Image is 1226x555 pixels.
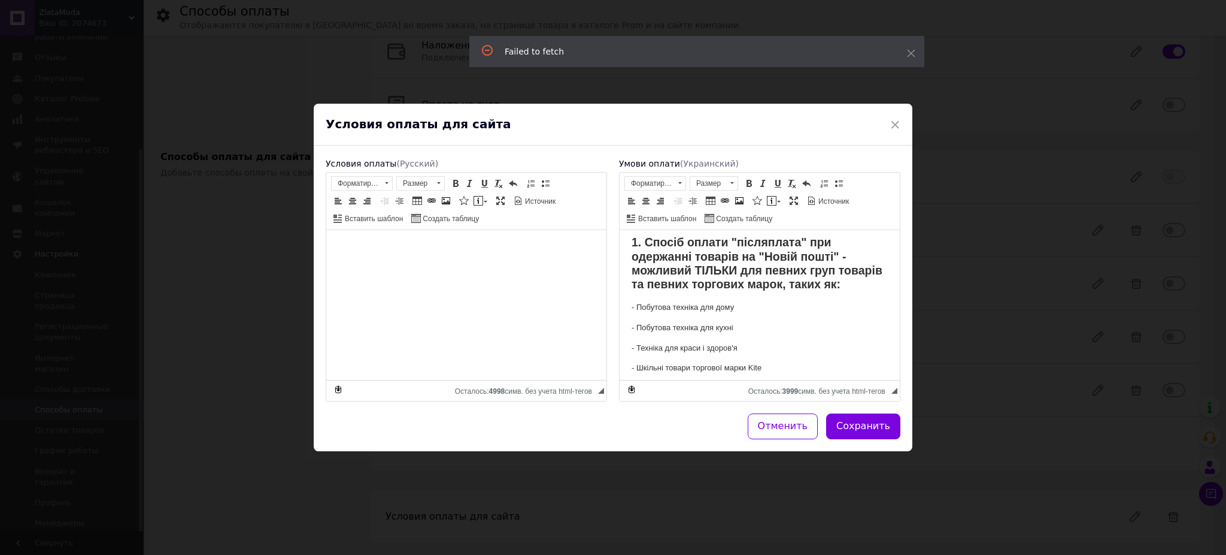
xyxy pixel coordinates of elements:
[455,384,598,396] div: Подсчет символов
[457,194,471,207] a: Вставить иконку
[512,194,557,207] a: Источник
[818,177,831,190] a: Вставить / удалить нумерованный список
[625,177,674,190] span: Форматирование
[360,194,374,207] a: По правому краю
[826,414,900,439] button: Сохранить
[751,194,764,207] a: Вставить иконку
[505,46,877,58] div: Failed to fetch
[326,116,888,133] span: Условия оплаты для сайта
[421,214,479,224] span: Создать таблицу
[332,383,345,396] a: Сделать резервную копию сейчас
[506,177,520,190] a: Отменить (Ctrl+Z)
[625,194,638,207] a: По левому краю
[680,159,739,168] span: (Украинский)
[890,114,900,135] span: ×
[393,194,406,207] a: Увеличить отступ
[625,212,698,225] a: Вставить шаблон
[624,176,686,191] a: Форматирование
[343,214,403,224] span: Вставить шаблон
[771,177,784,190] a: Подчеркнутый (Ctrl+U)
[463,177,477,190] a: Курсив (Ctrl+I)
[439,194,453,207] a: Изображение
[409,212,481,225] a: Создать таблицу
[598,388,604,394] span: Перетащите для изменения размера
[411,194,424,207] a: Таблица
[718,194,732,207] a: Вставить/Редактировать ссылку (Ctrl+L)
[539,177,552,190] a: Вставить / удалить маркированный список
[397,177,433,190] span: Размер
[785,177,799,190] a: Убрать форматирование
[331,176,393,191] a: Форматирование
[832,177,845,190] a: Вставить / удалить маркированный список
[396,176,445,191] a: Размер
[478,177,491,190] a: Подчеркнутый (Ctrl+U)
[425,194,438,207] a: Вставить/Редактировать ссылку (Ctrl+L)
[625,383,638,396] a: Сделать резервную копию сейчас
[800,177,813,190] a: Отменить (Ctrl+Z)
[472,194,489,207] a: Вставить сообщение
[378,194,392,207] a: Уменьшить отступ
[326,158,607,170] div: Условия оплаты
[396,159,438,168] span: (Русский)
[636,214,696,224] span: Вставить шаблон
[748,414,818,439] button: Отменить
[524,177,538,190] a: Вставить / удалить нумерованный список
[332,194,345,207] a: По левому краю
[704,194,717,207] a: Таблица
[326,230,606,380] iframe: Визуальный текстовый редактор, 17666DB3-A82E-451F-B0D6-A93152BFDA5C
[619,158,900,170] div: Умови оплати
[332,177,381,190] span: Форматирование
[654,194,667,207] a: По правому краю
[757,177,770,190] a: Курсив (Ctrl+I)
[449,177,462,190] a: Полужирный (Ctrl+B)
[817,197,849,207] span: Источник
[523,197,556,207] span: Источник
[672,194,685,207] a: Уменьшить отступ
[686,194,699,207] a: Увеличить отступ
[742,177,755,190] a: Полужирный (Ctrl+B)
[690,176,738,191] a: Размер
[332,212,405,225] a: Вставить шаблон
[494,194,507,207] a: Развернуть
[690,177,726,190] span: Размер
[782,387,799,396] span: 3999
[787,194,800,207] a: Развернуть
[891,388,897,394] span: Перетащите для изменения размера
[620,230,900,380] iframe: Визуальный текстовый редактор, FA3DBFBE-4A4E-4C54-8F6D-21C82317D959
[714,214,772,224] span: Создать таблицу
[765,194,782,207] a: Вставить сообщение
[703,212,774,225] a: Создать таблицу
[346,194,359,207] a: По центру
[489,387,505,396] span: 4998
[805,194,851,207] a: Источник
[492,177,505,190] a: Убрать форматирование
[748,384,891,396] div: Подсчет символов
[733,194,746,207] a: Изображение
[639,194,653,207] a: По центру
